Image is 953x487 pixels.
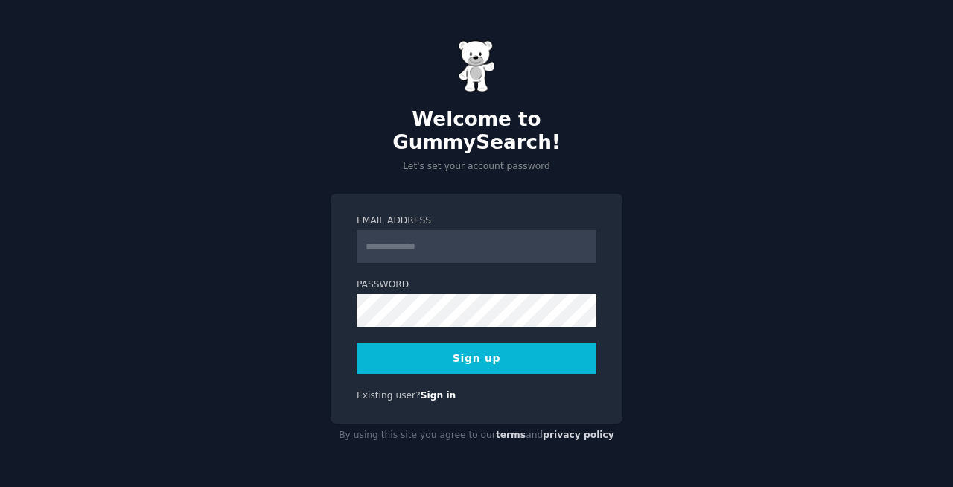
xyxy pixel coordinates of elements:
div: By using this site you agree to our and [331,424,622,448]
h2: Welcome to GummySearch! [331,108,622,155]
p: Let's set your account password [331,160,622,174]
button: Sign up [357,343,596,374]
label: Email Address [357,214,596,228]
a: privacy policy [543,430,614,440]
span: Existing user? [357,390,421,401]
label: Password [357,278,596,292]
img: Gummy Bear [458,40,495,92]
a: Sign in [421,390,456,401]
a: terms [496,430,526,440]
